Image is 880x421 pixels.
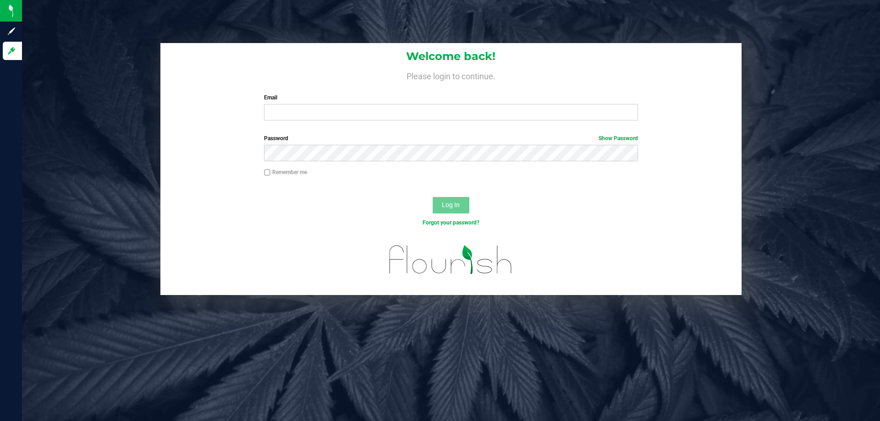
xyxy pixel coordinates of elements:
[599,135,638,142] a: Show Password
[7,46,16,55] inline-svg: Log in
[264,169,270,176] input: Remember me
[7,27,16,36] inline-svg: Sign up
[264,135,288,142] span: Password
[442,201,460,208] span: Log In
[160,50,742,62] h1: Welcome back!
[160,70,742,81] h4: Please login to continue.
[433,197,469,213] button: Log In
[378,236,523,283] img: flourish_logo.svg
[264,168,307,176] label: Remember me
[264,93,638,102] label: Email
[423,219,479,226] a: Forgot your password?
